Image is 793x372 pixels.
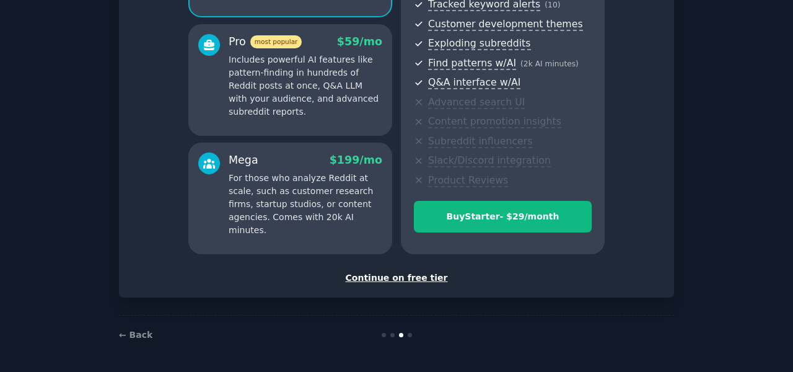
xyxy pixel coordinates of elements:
[229,153,258,168] div: Mega
[428,154,551,167] span: Slack/Discord integration
[545,1,560,9] span: ( 10 )
[428,57,516,70] span: Find patterns w/AI
[250,35,302,48] span: most popular
[119,330,152,340] a: ← Back
[229,34,302,50] div: Pro
[132,272,661,285] div: Continue on free tier
[520,60,579,68] span: ( 2k AI minutes )
[414,210,591,223] div: Buy Starter - $ 29 /month
[428,174,508,187] span: Product Reviews
[229,53,382,118] p: Includes powerful AI features like pattern-finding in hundreds of Reddit posts at once, Q&A LLM w...
[428,18,583,31] span: Customer development themes
[330,154,382,166] span: $ 199 /mo
[229,172,382,237] p: For those who analyze Reddit at scale, such as customer research firms, startup studios, or conte...
[414,201,592,232] button: BuyStarter- $29/month
[337,35,382,48] span: $ 59 /mo
[428,115,561,128] span: Content promotion insights
[428,135,532,148] span: Subreddit influencers
[428,37,530,50] span: Exploding subreddits
[428,96,525,109] span: Advanced search UI
[428,76,520,89] span: Q&A interface w/AI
